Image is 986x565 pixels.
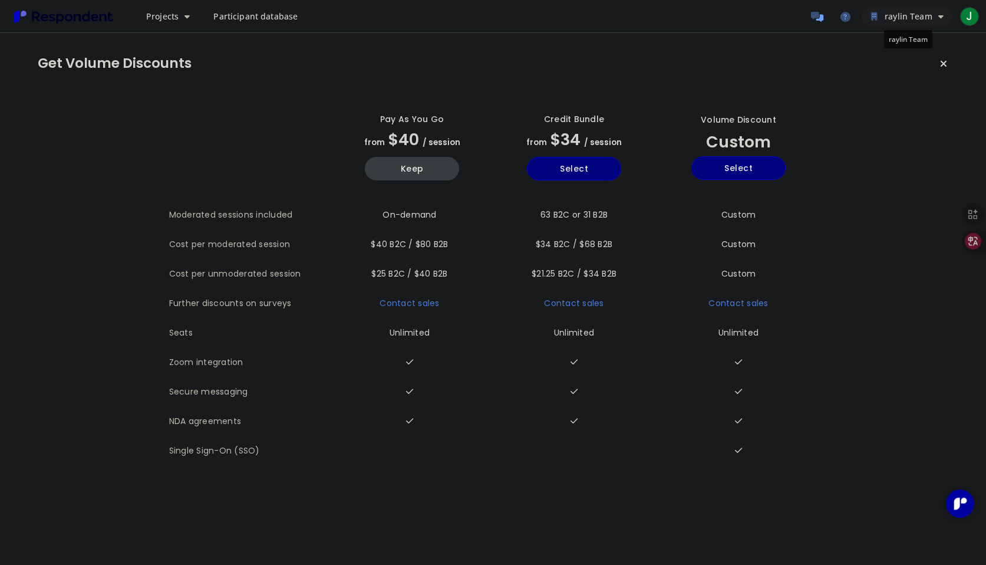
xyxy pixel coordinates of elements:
[721,209,756,221] span: Custom
[365,157,459,180] button: Keep current yearly payg plan
[169,407,331,436] th: NDA agreements
[708,297,768,309] a: Contact sales
[213,11,298,22] span: Participant database
[526,137,547,148] span: from
[364,137,385,148] span: from
[550,129,581,150] span: $34
[544,297,604,309] a: Contact sales
[691,156,786,180] button: Select yearly custom_static plan
[169,318,331,348] th: Seats
[554,327,594,339] span: Unlimited
[371,238,448,250] span: $40 B2C / $80 B2B
[371,268,447,280] span: $25 B2C / $40 B2B
[706,131,771,153] span: Custom
[544,113,604,126] div: Credit Bundle
[701,114,776,126] div: Volume Discount
[532,268,616,280] span: $21.25 B2C / $34 B2B
[137,6,199,27] button: Projects
[833,5,857,28] a: Help and support
[932,52,955,75] button: Keep current plan
[380,113,444,126] div: Pay as you go
[169,377,331,407] th: Secure messaging
[169,348,331,377] th: Zoom integration
[169,289,331,318] th: Further discounts on surveys
[805,5,829,28] a: Message participants
[169,259,331,289] th: Cost per unmoderated session
[169,230,331,259] th: Cost per moderated session
[380,297,439,309] a: Contact sales
[146,11,179,22] span: Projects
[540,209,608,221] span: 63 B2C or 31 B2B
[527,157,621,180] button: Select yearly basic plan
[390,327,430,339] span: Unlimited
[536,238,612,250] span: $34 B2C / $68 B2B
[204,6,307,27] a: Participant database
[718,327,759,339] span: Unlimited
[862,6,953,27] button: raylin Team
[388,129,419,150] span: $40
[721,238,756,250] span: Custom
[169,436,331,466] th: Single Sign-On (SSO)
[958,6,981,27] button: J
[423,137,460,148] span: / session
[946,490,974,518] div: Open Intercom Messenger
[889,34,928,44] span: raylin Team
[382,209,436,221] span: On-demand
[38,55,192,72] h1: Get Volume Discounts
[721,268,756,280] span: Custom
[9,7,118,27] img: Respondent
[584,137,622,148] span: / session
[960,7,979,26] span: J
[885,11,932,22] span: raylin Team
[169,201,331,230] th: Moderated sessions included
